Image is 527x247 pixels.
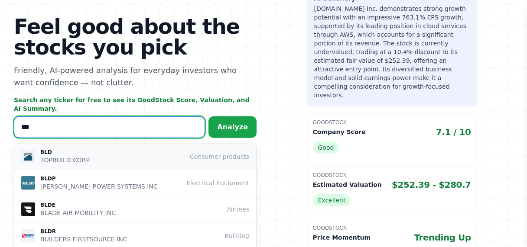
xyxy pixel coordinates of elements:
span: Excellent [313,194,351,206]
p: GoodStock [313,225,471,231]
button: BLDP BLDP [PERSON_NAME] POWER SYSTEMS INC Electrical Equipment [14,170,256,196]
img: BLDR [21,229,35,243]
img: BLD [21,150,35,164]
p: BLDE [40,202,116,209]
button: BLDE BLDE BLADE AIR MOBILITY INC Airlines [14,196,256,223]
p: Search any ticker for free to see its GoodStock Score, Valuation, and AI Summary. [14,96,257,113]
span: Good [313,141,339,154]
span: Airlines [227,205,249,214]
span: Building [224,231,249,240]
span: 7.1 / 10 [436,126,471,138]
img: BLDE [21,202,35,216]
span: Consumer products [190,152,249,161]
span: Trending Up [414,231,471,244]
p: Company Score [313,128,366,136]
p: GoodStock [313,119,471,126]
p: [DOMAIN_NAME] Inc. demonstrates strong growth potential with an impressive 763.1% EPS growth, sup... [314,4,470,99]
p: Friendly, AI-powered analysis for everyday investors who want confidence — not clutter. [14,64,257,89]
p: BLD [40,149,90,156]
img: BLDP [21,176,35,190]
span: $252.39 - $280.7 [392,179,471,191]
h1: Feel good about the stocks you pick [14,16,257,58]
span: Analyze [217,123,248,131]
p: BUILDERS FIRSTSOURCE INC [40,235,127,244]
p: BLDR [40,228,127,235]
p: BLDP [40,175,158,182]
p: TOPBUILD CORP [40,156,90,164]
p: Estimated Valuation [313,180,382,189]
button: Analyze [208,116,257,138]
p: BLADE AIR MOBILITY INC [40,209,116,217]
button: BLD BLD TOPBUILD CORP Consumer products [14,144,256,170]
p: GoodStock [313,172,471,179]
p: Price Momentum [313,233,371,242]
p: [PERSON_NAME] POWER SYSTEMS INC [40,182,158,191]
span: Electrical Equipment [186,179,249,187]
